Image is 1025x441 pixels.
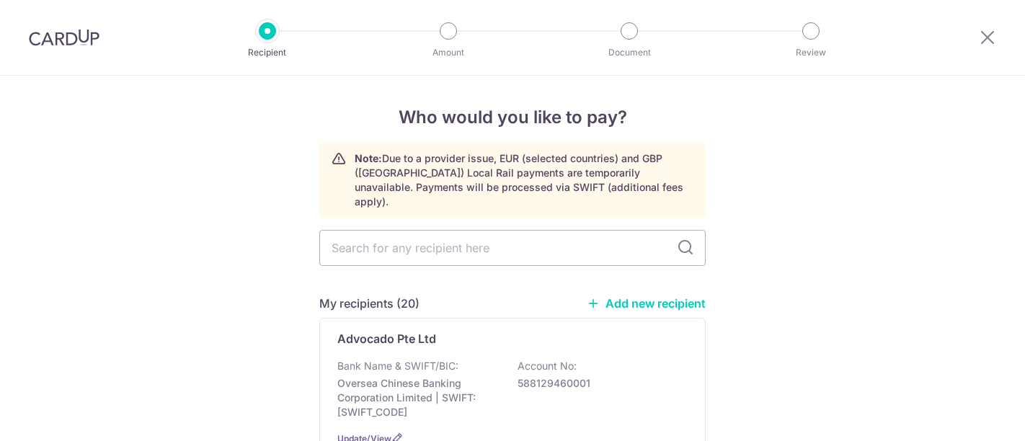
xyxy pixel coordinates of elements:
[355,151,693,209] p: Due to a provider issue, EUR (selected countries) and GBP ([GEOGRAPHIC_DATA]) Local Rail payments...
[933,398,1011,434] iframe: Opens a widget where you can find more information
[214,45,321,60] p: Recipient
[395,45,502,60] p: Amount
[518,376,679,391] p: 588129460001
[337,330,436,347] p: Advocado Pte Ltd
[337,376,499,419] p: Oversea Chinese Banking Corporation Limited | SWIFT: [SWIFT_CODE]
[355,152,382,164] strong: Note:
[518,359,577,373] p: Account No:
[319,104,706,130] h4: Who would you like to pay?
[758,45,864,60] p: Review
[337,359,458,373] p: Bank Name & SWIFT/BIC:
[29,29,99,46] img: CardUp
[319,295,420,312] h5: My recipients (20)
[319,230,706,266] input: Search for any recipient here
[587,296,706,311] a: Add new recipient
[576,45,683,60] p: Document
